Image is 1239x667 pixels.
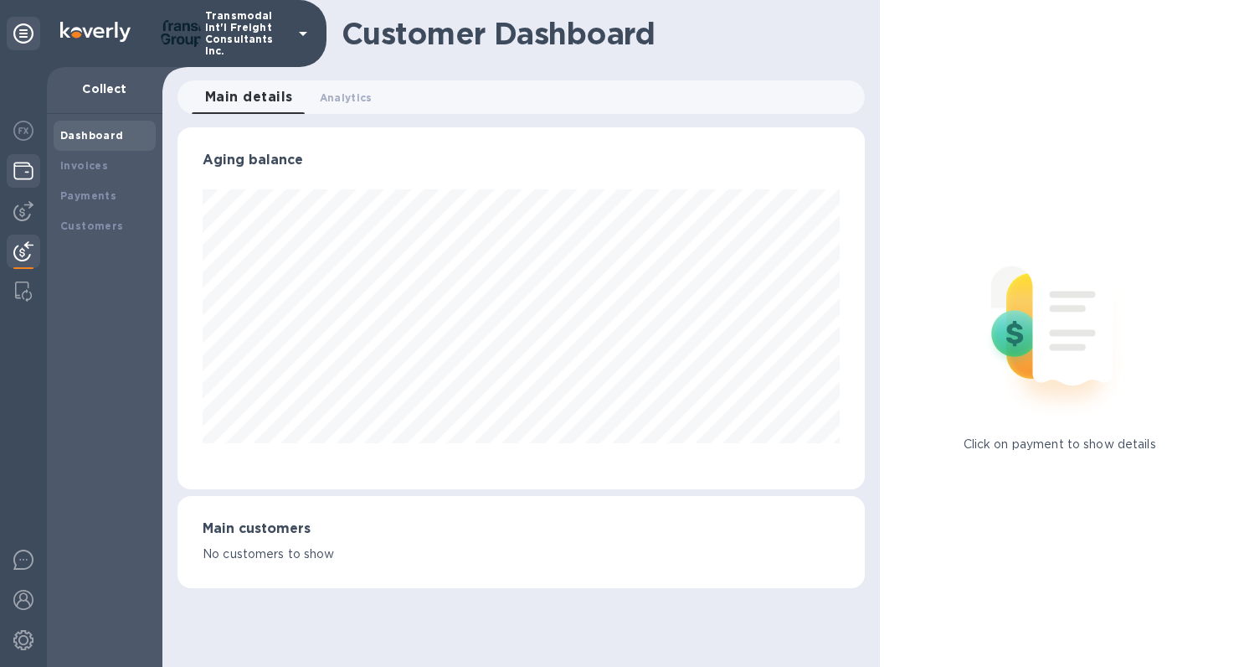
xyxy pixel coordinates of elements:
[13,161,33,181] img: Wallets
[60,80,149,97] p: Collect
[60,129,124,142] b: Dashboard
[205,10,289,57] p: Transmodal Int'l Freight Consultants Inc.
[60,22,131,42] img: Logo
[205,85,293,109] span: Main details
[60,220,124,232] b: Customers
[964,436,1156,453] p: Click on payment to show details
[7,17,40,50] div: Unpin categories
[342,16,853,51] h1: Customer Dashboard
[60,159,108,172] b: Invoices
[13,121,33,141] img: Foreign exchange
[203,153,840,168] h3: Aging balance
[320,89,373,106] span: Analytics
[203,521,840,537] h3: Main customers
[60,189,116,202] b: Payments
[203,545,840,563] p: No customers to show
